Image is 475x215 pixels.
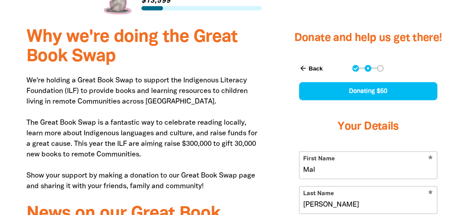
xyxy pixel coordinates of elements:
div: Donating $50 [299,82,438,100]
button: Navigate to step 1 of 3 to enter your donation amount [353,65,359,72]
button: Navigate to step 2 of 3 to enter your details [365,65,371,72]
h3: Your Details [299,109,438,145]
span: Why we're doing the Great Book Swap [26,29,237,65]
button: Navigate to step 3 of 3 to enter your payment details [377,65,384,72]
button: Back [296,61,327,76]
span: Donate and help us get there! [294,33,442,43]
p: We're holding a Great Book Swap to support the Indigenous Literacy Foundation (ILF) to provide bo... [26,75,262,192]
i: arrow_back [299,64,307,72]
